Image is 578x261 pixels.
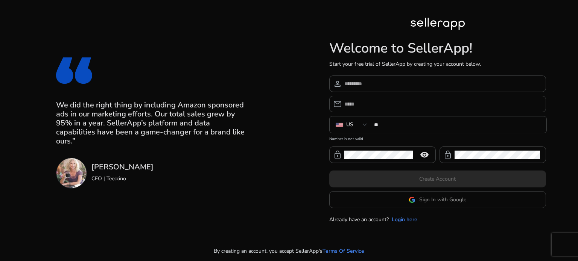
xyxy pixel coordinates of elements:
[392,216,417,223] a: Login here
[91,163,154,172] h3: [PERSON_NAME]
[333,100,342,109] span: email
[329,134,546,142] mat-error: Number is not valid
[443,150,452,159] span: lock
[333,79,342,88] span: person
[56,101,249,146] h3: We did the right thing by including Amazon sponsored ads in our marketing efforts. Our total sale...
[91,175,154,183] p: CEO | Teeccino
[333,150,342,159] span: lock
[322,247,364,255] a: Terms Of Service
[329,216,389,223] p: Already have an account?
[415,150,433,159] mat-icon: remove_red_eye
[346,121,353,129] div: US
[329,60,546,68] p: Start your free trial of SellerApp by creating your account below.
[329,40,546,56] h1: Welcome to SellerApp!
